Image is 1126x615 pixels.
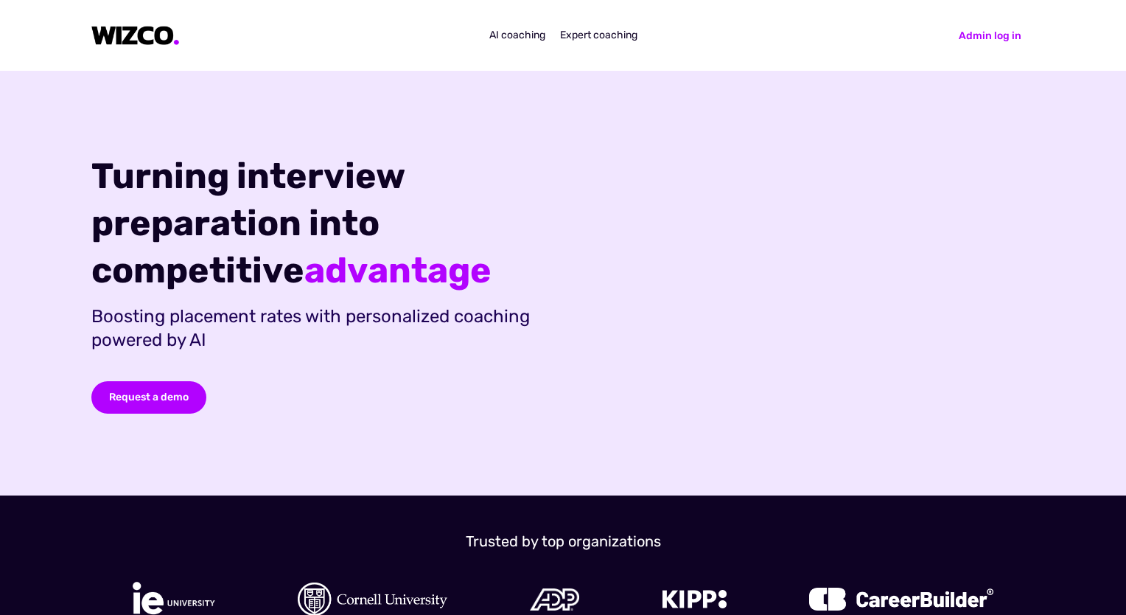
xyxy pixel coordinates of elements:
[489,29,545,41] span: AI coaching
[91,153,534,294] div: Turning interview preparation into competitive
[959,28,1021,44] div: Admin log in
[91,381,206,414] div: Request a demo
[91,305,534,352] div: Boosting placement rates with personalized coaching powered by AI
[304,249,492,291] span: advantage
[91,26,180,46] img: logo
[560,29,637,41] span: Expert coaching
[91,531,1035,552] div: Trusted by top organizations
[809,588,993,611] img: logo
[530,588,579,611] img: logo
[662,590,727,608] img: logo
